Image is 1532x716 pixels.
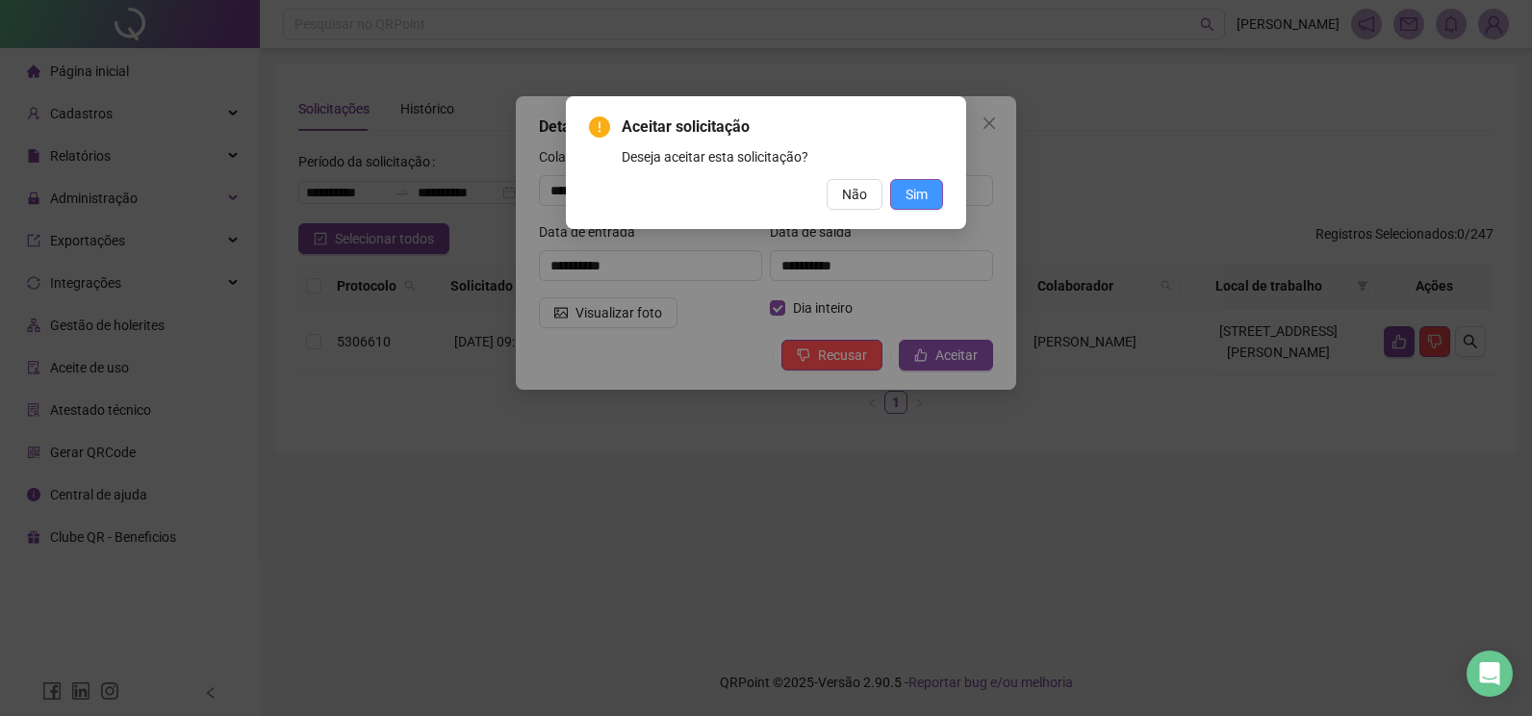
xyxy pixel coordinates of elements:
button: Sim [890,179,943,210]
span: Sim [906,184,928,205]
div: Open Intercom Messenger [1467,651,1513,697]
button: Não [827,179,882,210]
span: Não [842,184,867,205]
span: Aceitar solicitação [622,115,943,139]
span: exclamation-circle [589,116,610,138]
div: Deseja aceitar esta solicitação? [622,146,943,167]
